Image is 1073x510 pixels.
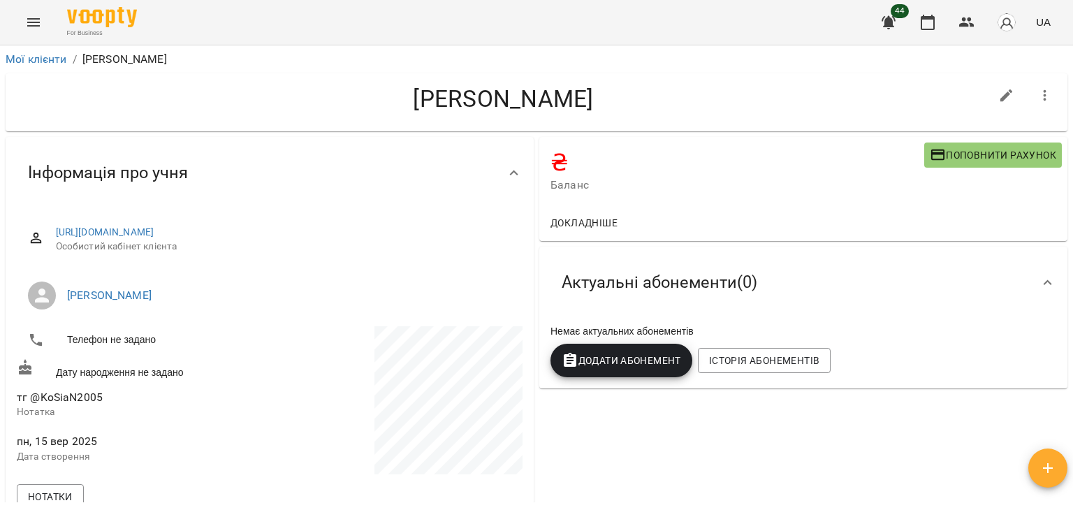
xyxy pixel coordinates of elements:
[14,356,270,382] div: Дату народження не задано
[67,289,152,302] a: [PERSON_NAME]
[562,352,681,369] span: Додати Абонемент
[17,433,267,450] span: пн, 15 вер 2025
[17,6,50,39] button: Menu
[73,51,77,68] li: /
[56,240,511,254] span: Особистий кабінет клієнта
[28,488,73,505] span: Нотатки
[17,405,267,419] p: Нотатка
[698,348,831,373] button: Історія абонементів
[17,85,990,113] h4: [PERSON_NAME]
[924,143,1062,168] button: Поповнити рахунок
[56,226,154,238] a: [URL][DOMAIN_NAME]
[67,29,137,38] span: For Business
[82,51,167,68] p: [PERSON_NAME]
[17,484,84,509] button: Нотатки
[548,321,1059,341] div: Немає актуальних абонементів
[67,7,137,27] img: Voopty Logo
[997,13,1016,32] img: avatar_s.png
[17,391,103,404] span: тг @KoSiaN2005
[539,247,1067,319] div: Актуальні абонементи(0)
[550,177,924,194] span: Баланс
[709,352,819,369] span: Історія абонементів
[6,51,1067,68] nav: breadcrumb
[550,148,924,177] h4: ₴
[6,52,67,66] a: Мої клієнти
[545,210,623,235] button: Докладніше
[17,326,267,354] li: Телефон не задано
[930,147,1056,163] span: Поповнити рахунок
[562,272,757,293] span: Актуальні абонементи ( 0 )
[550,344,692,377] button: Додати Абонемент
[550,214,618,231] span: Докладніше
[17,450,267,464] p: Дата створення
[6,137,534,209] div: Інформація про учня
[891,4,909,18] span: 44
[1030,9,1056,35] button: UA
[28,162,188,184] span: Інформація про учня
[1036,15,1051,29] span: UA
